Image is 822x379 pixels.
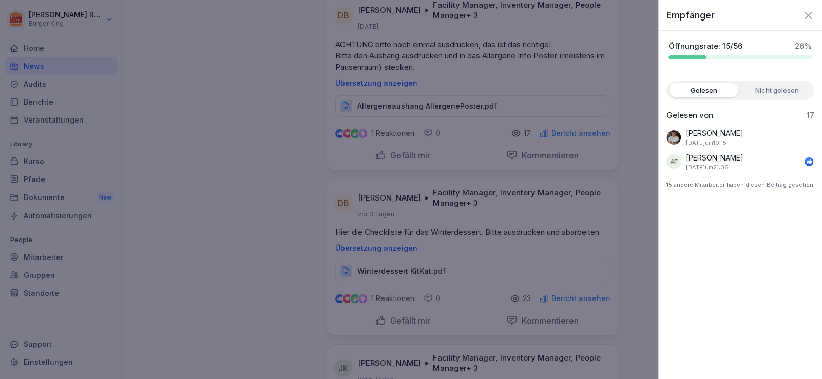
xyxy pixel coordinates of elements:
[669,83,738,97] label: Gelesen
[666,154,681,169] div: AF
[805,157,813,166] img: like
[686,163,729,172] p: 13. Oktober 2025 um 21:06
[666,8,715,22] p: Empfänger
[666,110,713,121] p: Gelesen von
[795,41,812,51] p: 26 %
[686,152,743,163] p: [PERSON_NAME]
[742,83,812,97] label: Nicht gelesen
[807,110,814,121] p: 17
[666,130,681,145] img: tw5tnfnssutukm6nhmovzqwr.png
[666,176,814,193] p: 15 andere Mitarbeiter haben diesen Beitrag gesehen
[686,138,727,147] p: 13. Oktober 2025 um 10:15
[686,128,743,138] p: [PERSON_NAME]
[668,41,742,51] p: Öffnungsrate: 15/56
